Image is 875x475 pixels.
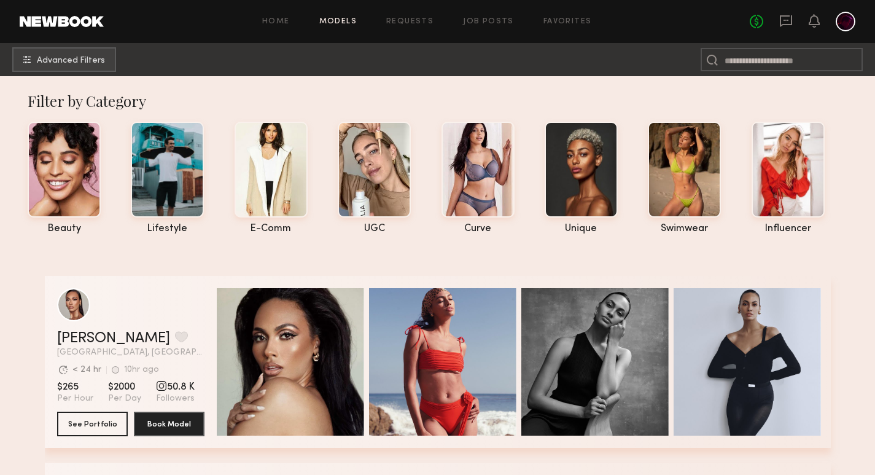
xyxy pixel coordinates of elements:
[28,224,101,234] div: beauty
[545,224,618,234] div: unique
[108,381,141,393] span: $2000
[57,331,170,346] a: [PERSON_NAME]
[57,412,128,436] button: See Portfolio
[134,412,204,436] button: Book Model
[124,366,159,374] div: 10hr ago
[57,393,93,404] span: Per Hour
[752,224,825,234] div: influencer
[463,18,514,26] a: Job Posts
[648,224,721,234] div: swimwear
[57,348,204,357] span: [GEOGRAPHIC_DATA], [GEOGRAPHIC_DATA]
[108,393,141,404] span: Per Day
[156,381,195,393] span: 50.8 K
[57,381,93,393] span: $265
[28,91,860,111] div: Filter by Category
[441,224,515,234] div: curve
[319,18,357,26] a: Models
[235,224,308,234] div: e-comm
[338,224,411,234] div: UGC
[72,366,101,374] div: < 24 hr
[386,18,434,26] a: Requests
[262,18,290,26] a: Home
[37,57,105,65] span: Advanced Filters
[12,47,116,72] button: Advanced Filters
[131,224,204,234] div: lifestyle
[543,18,592,26] a: Favorites
[156,393,195,404] span: Followers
